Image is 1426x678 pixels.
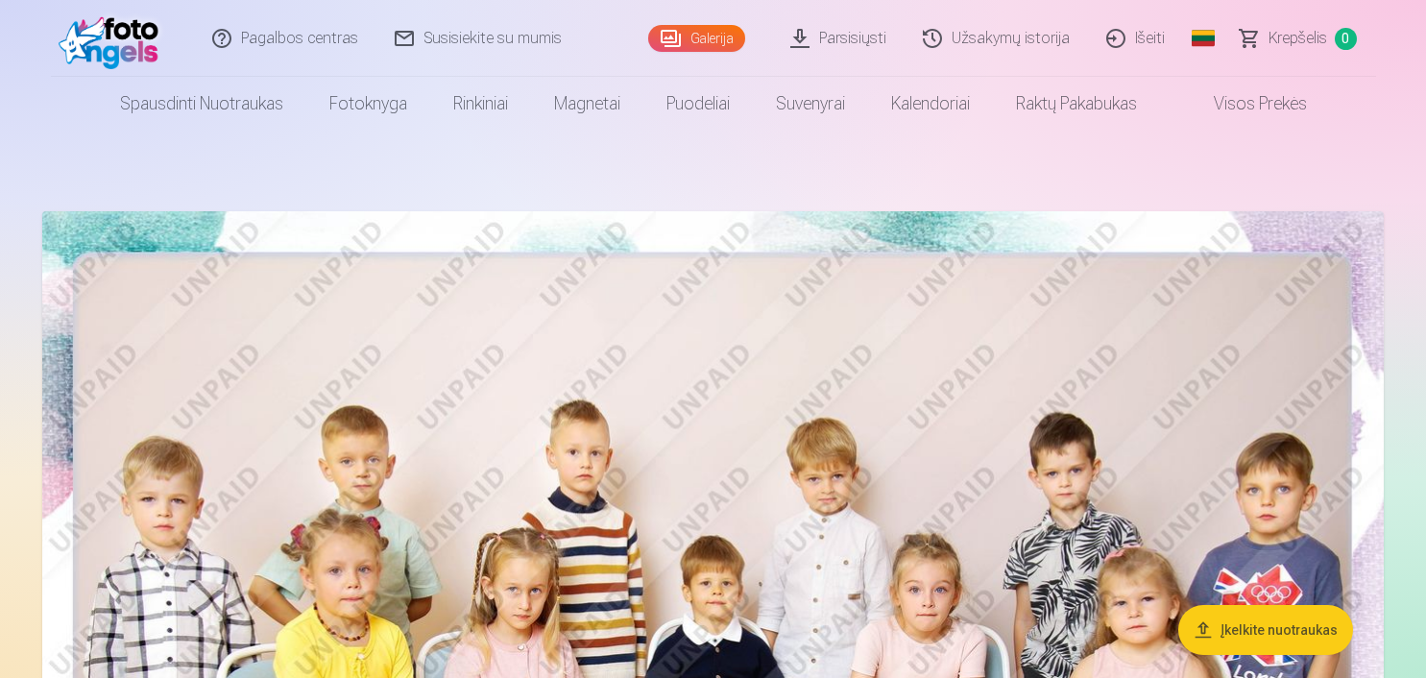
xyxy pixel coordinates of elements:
[430,77,531,131] a: Rinkiniai
[643,77,753,131] a: Puodeliai
[1178,605,1353,655] button: Įkelkite nuotraukas
[1160,77,1330,131] a: Visos prekės
[993,77,1160,131] a: Raktų pakabukas
[1269,27,1327,50] span: Krepšelis
[648,25,745,52] a: Galerija
[753,77,868,131] a: Suvenyrai
[59,8,169,69] img: /fa2
[97,77,306,131] a: Spausdinti nuotraukas
[868,77,993,131] a: Kalendoriai
[306,77,430,131] a: Fotoknyga
[1335,28,1357,50] span: 0
[531,77,643,131] a: Magnetai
